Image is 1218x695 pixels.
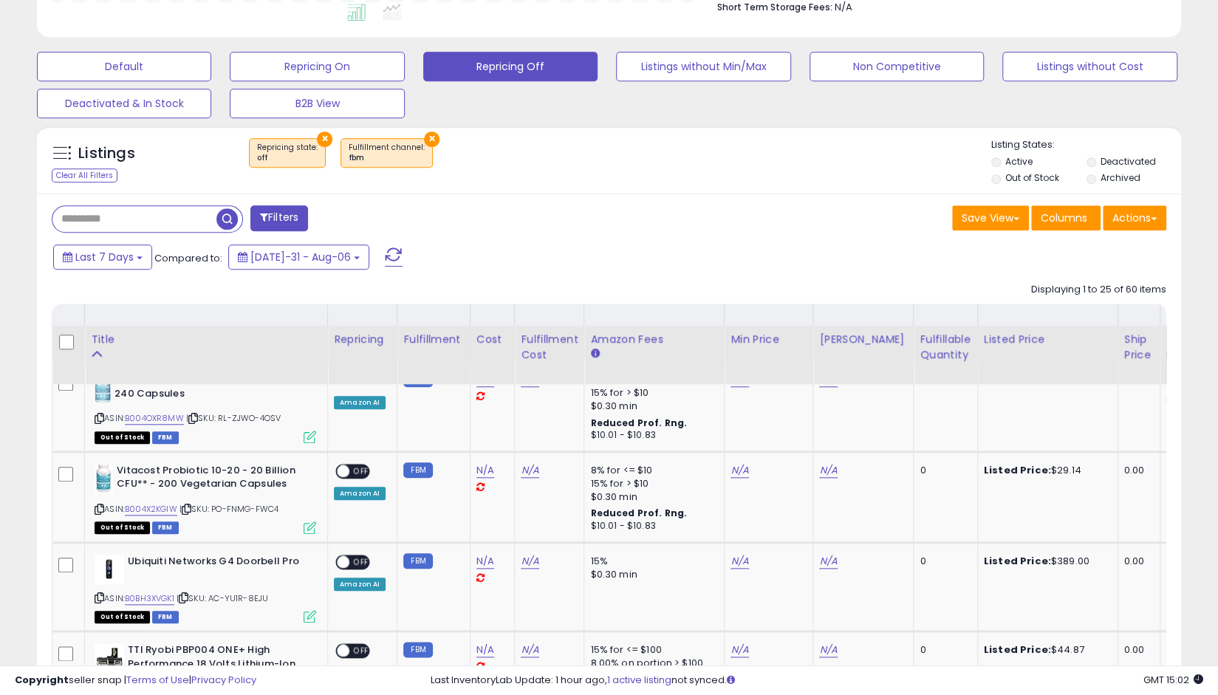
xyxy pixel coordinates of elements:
[177,592,268,604] span: | SKU: AC-YU1R-8EJU
[95,611,150,623] span: All listings that are currently out of stock and unavailable for purchase on Amazon
[53,244,152,270] button: Last 7 Days
[95,464,316,533] div: ASIN:
[717,1,832,13] b: Short Term Storage Fees:
[37,52,211,81] button: Default
[1103,205,1166,230] button: Actions
[403,462,432,478] small: FBM
[1166,643,1194,660] small: FBA
[152,521,179,534] span: FBM
[403,642,432,657] small: FBM
[95,555,124,584] img: 21zEtBR03xL._SL40_.jpg
[590,400,713,413] div: $0.30 min
[590,417,687,429] b: Reduced Prof. Rng.
[152,611,179,623] span: FBM
[590,520,713,533] div: $10.01 - $10.83
[37,89,211,118] button: Deactivated & In Stock
[819,554,837,569] a: N/A
[476,463,494,478] a: N/A
[952,205,1029,230] button: Save View
[920,332,971,363] div: Fulfillable Quantity
[1031,283,1166,297] div: Displaying 1 to 25 of 60 items
[984,463,1051,477] b: Listed Price:
[590,643,713,657] div: 15% for <= $100
[117,464,296,495] b: Vitacost Probiotic 10-20 - 20 Billion CFU** - 200 Vegetarian Capsules
[403,332,463,347] div: Fulfillment
[476,554,494,569] a: N/A
[15,674,256,688] div: seller snap | |
[1143,673,1203,687] span: 2025-08-14 15:02 GMT
[128,555,307,572] b: Ubiquiti Networks G4 Doorbell Pro
[114,373,294,404] b: Vitacost Probiotic 15 - 35 Billion 240 Capsules
[590,386,713,400] div: 15% for > $10
[1002,52,1177,81] button: Listings without Cost
[1101,155,1156,168] label: Deactivated
[349,153,425,163] div: fbm
[590,347,599,360] small: Amazon Fees.
[476,643,494,657] a: N/A
[819,643,837,657] a: N/A
[590,429,713,442] div: $10.01 - $10.83
[228,244,369,270] button: [DATE]-31 - Aug-06
[731,643,748,657] a: N/A
[334,332,391,347] div: Repricing
[349,645,373,657] span: OFF
[191,673,256,687] a: Privacy Policy
[349,555,373,568] span: OFF
[590,477,713,490] div: 15% for > $10
[230,52,404,81] button: Repricing On
[1166,464,1194,480] small: FBA
[186,412,281,424] span: | SKU: RL-ZJWO-4OSV
[810,52,984,81] button: Non Competitive
[128,643,307,688] b: TTI Ryobi PBP004 ONE+ High Performance 18 Volts Lithium-Ion 4.0 Ah Battery
[78,143,135,164] h5: Listings
[984,555,1106,568] div: $389.00
[95,431,150,444] span: All listings that are currently out of stock and unavailable for purchase on Amazon
[731,554,748,569] a: N/A
[590,555,713,568] div: 15%
[984,554,1051,568] b: Listed Price:
[590,568,713,581] div: $0.30 min
[424,131,439,147] button: ×
[230,89,404,118] button: B2B View
[431,674,1203,688] div: Last InventoryLab Update: 1 hour ago, not synced.
[616,52,790,81] button: Listings without Min/Max
[334,578,386,591] div: Amazon AI
[91,332,321,347] div: Title
[152,431,179,444] span: FBM
[125,412,184,425] a: B004OXR8MW
[731,463,748,478] a: N/A
[403,553,432,569] small: FBM
[257,142,318,164] span: Repricing state :
[75,250,134,264] span: Last 7 Days
[52,168,117,182] div: Clear All Filters
[1005,155,1033,168] label: Active
[95,521,150,534] span: All listings that are currently out of stock and unavailable for purchase on Amazon
[154,251,222,265] span: Compared to:
[521,643,538,657] a: N/A
[257,153,318,163] div: off
[126,673,189,687] a: Terms of Use
[15,673,69,687] strong: Copyright
[349,142,425,164] span: Fulfillment channel :
[1124,643,1149,657] div: 0.00
[1166,574,1195,589] small: FBM
[1005,171,1059,184] label: Out of Stock
[731,332,807,347] div: Min Price
[521,463,538,478] a: N/A
[317,131,332,147] button: ×
[590,490,713,504] div: $0.30 min
[95,464,113,493] img: 41xk4NgtxgL._SL40_.jpg
[95,373,111,403] img: 41qf3t4HSQL._SL40_.jpg
[1041,210,1087,225] span: Columns
[521,554,538,569] a: N/A
[590,332,718,347] div: Amazon Fees
[476,332,509,347] div: Cost
[95,373,316,442] div: ASIN:
[250,205,308,231] button: Filters
[125,503,177,516] a: B004X2KGIW
[991,138,1181,152] p: Listing States:
[984,643,1051,657] b: Listed Price:
[590,464,713,477] div: 8% for <= $10
[984,464,1106,477] div: $29.14
[250,250,351,264] span: [DATE]-31 - Aug-06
